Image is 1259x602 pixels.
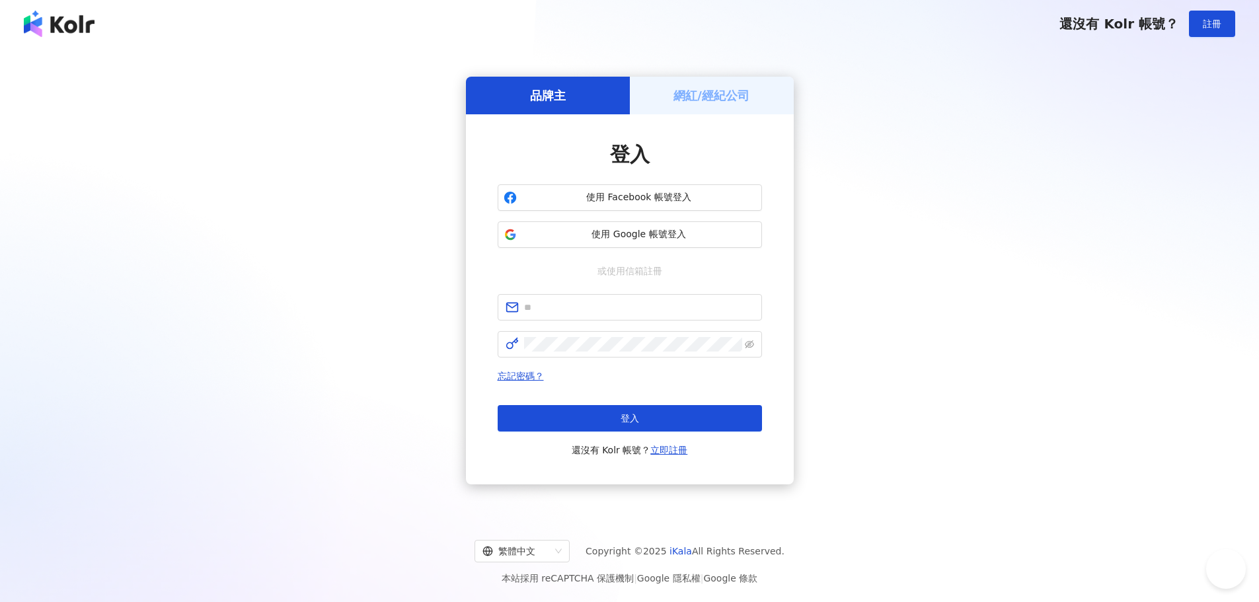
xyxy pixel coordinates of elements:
[572,442,688,458] span: 還沒有 Kolr 帳號？
[1203,19,1221,29] span: 註冊
[669,546,692,556] a: iKala
[650,445,687,455] a: 立即註冊
[498,371,544,381] a: 忘記密碼？
[530,87,566,104] h5: 品牌主
[498,405,762,432] button: 登入
[498,221,762,248] button: 使用 Google 帳號登入
[498,184,762,211] button: 使用 Facebook 帳號登入
[1189,11,1235,37] button: 註冊
[703,573,757,583] a: Google 條款
[482,541,550,562] div: 繁體中文
[24,11,95,37] img: logo
[588,264,671,278] span: 或使用信箱註冊
[610,143,650,166] span: 登入
[621,413,639,424] span: 登入
[701,573,704,583] span: |
[673,87,749,104] h5: 網紅/經紀公司
[502,570,757,586] span: 本站採用 reCAPTCHA 保護機制
[634,573,637,583] span: |
[586,543,784,559] span: Copyright © 2025 All Rights Reserved.
[522,228,756,241] span: 使用 Google 帳號登入
[637,573,701,583] a: Google 隱私權
[1206,549,1246,589] iframe: Help Scout Beacon - Open
[522,191,756,204] span: 使用 Facebook 帳號登入
[745,340,754,349] span: eye-invisible
[1059,16,1178,32] span: 還沒有 Kolr 帳號？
